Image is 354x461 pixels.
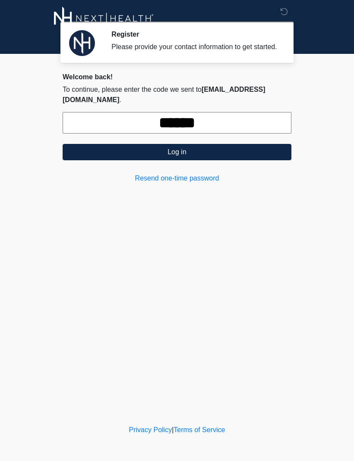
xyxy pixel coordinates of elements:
[63,73,291,81] h2: Welcome back!
[63,173,291,184] a: Resend one-time password
[63,144,291,160] button: Log in
[69,30,95,56] img: Agent Avatar
[172,426,174,433] a: |
[63,84,291,105] p: To continue, please enter the code we sent to .
[54,6,154,30] img: Next-Health Logo
[111,42,278,52] div: Please provide your contact information to get started.
[129,426,172,433] a: Privacy Policy
[174,426,225,433] a: Terms of Service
